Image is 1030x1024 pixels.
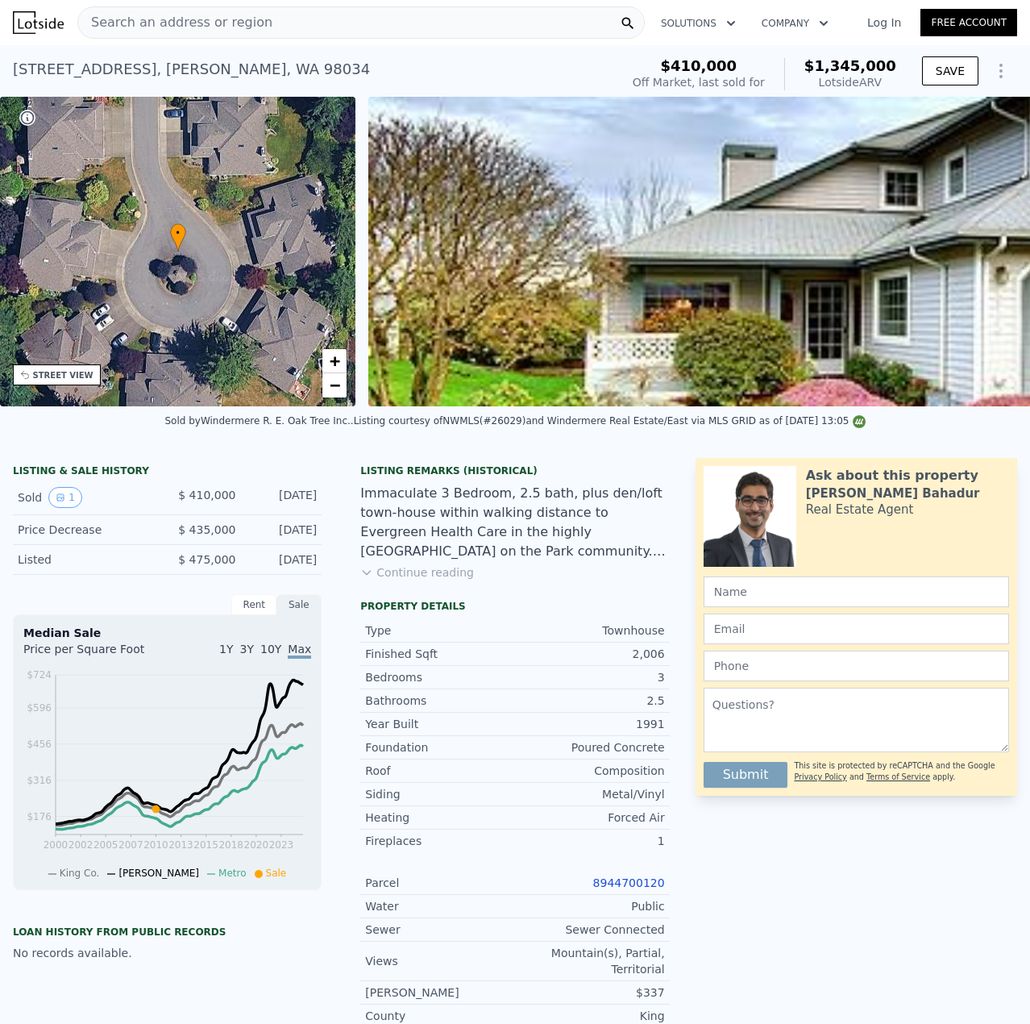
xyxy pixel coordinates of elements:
[330,375,340,395] span: −
[219,643,233,656] span: 1Y
[515,984,665,1001] div: $337
[365,875,515,891] div: Parcel
[164,415,353,427] div: Sold by Windermere R. E. Oak Tree Inc. .
[44,839,69,851] tspan: 2000
[118,868,199,879] span: [PERSON_NAME]
[365,669,515,685] div: Bedrooms
[515,646,665,662] div: 2,006
[48,487,82,508] button: View historical data
[266,868,287,879] span: Sale
[23,625,311,641] div: Median Sale
[633,74,765,90] div: Off Market, last sold for
[18,552,155,568] div: Listed
[170,226,186,240] span: •
[515,898,665,914] div: Public
[360,564,474,581] button: Continue reading
[27,702,52,714] tspan: $596
[269,839,294,851] tspan: 2023
[288,643,311,659] span: Max
[27,775,52,786] tspan: $316
[18,522,155,538] div: Price Decrease
[804,74,896,90] div: Lotside ARV
[806,502,914,518] div: Real Estate Agent
[354,415,866,427] div: Listing courtesy of NWMLS (#26029) and Windermere Real Estate/East via MLS GRID as of [DATE] 13:05
[515,739,665,756] div: Poured Concrete
[515,786,665,802] div: Metal/Vinyl
[365,622,515,639] div: Type
[248,552,317,568] div: [DATE]
[365,763,515,779] div: Roof
[365,922,515,938] div: Sewer
[704,577,1009,607] input: Name
[365,646,515,662] div: Finished Sqft
[13,926,322,939] div: Loan history from public records
[13,945,322,961] div: No records available.
[704,762,788,788] button: Submit
[515,669,665,685] div: 3
[648,9,749,38] button: Solutions
[260,643,281,656] span: 10Y
[322,373,347,398] a: Zoom out
[515,922,665,938] div: Sewer Connected
[749,9,841,38] button: Company
[27,669,52,681] tspan: $724
[365,716,515,732] div: Year Built
[661,57,737,74] span: $410,000
[794,772,846,781] a: Privacy Policy
[704,614,1009,644] input: Email
[515,833,665,849] div: 1
[27,811,52,822] tspan: $176
[248,487,317,508] div: [DATE]
[794,756,1009,788] div: This site is protected by reCAPTCHA and the Google and apply.
[515,945,665,977] div: Mountain(s), Partial, Territorial
[244,839,269,851] tspan: 2020
[13,58,370,81] div: [STREET_ADDRESS] , [PERSON_NAME] , WA 98034
[365,1008,515,1024] div: County
[360,600,669,613] div: Property details
[360,464,669,477] div: Listing Remarks (Historical)
[365,693,515,709] div: Bathrooms
[365,810,515,826] div: Heating
[985,55,1017,87] button: Show Options
[365,984,515,1001] div: [PERSON_NAME]
[365,898,515,914] div: Water
[240,643,254,656] span: 3Y
[515,1008,665,1024] div: King
[593,876,665,889] a: 8944700120
[13,464,322,481] div: LISTING & SALE HISTORY
[27,739,52,750] tspan: $456
[193,839,218,851] tspan: 2015
[178,489,235,502] span: $ 410,000
[231,594,276,615] div: Rent
[806,466,978,485] div: Ask about this property
[178,523,235,536] span: $ 435,000
[804,57,896,74] span: $1,345,000
[365,953,515,969] div: Views
[365,833,515,849] div: Fireplaces
[78,13,272,32] span: Search an address or region
[360,484,669,561] div: Immaculate 3 Bedroom, 2.5 bath, plus den/loft town-house within walking distance to Evergreen Hea...
[866,772,930,781] a: Terms of Service
[248,522,317,538] div: [DATE]
[13,11,64,34] img: Lotside
[143,839,168,851] tspan: 2010
[178,553,235,566] span: $ 475,000
[118,839,143,851] tspan: 2007
[33,369,93,381] div: STREET VIEW
[23,641,168,667] div: Price per Square Foot
[218,839,243,851] tspan: 2018
[920,9,1017,36] a: Free Account
[704,651,1009,681] input: Phone
[170,223,186,252] div: •
[848,15,920,31] a: Log In
[515,693,665,709] div: 2.5
[515,763,665,779] div: Composition
[60,868,100,879] span: King Co.
[168,839,193,851] tspan: 2013
[515,716,665,732] div: 1991
[218,868,246,879] span: Metro
[93,839,118,851] tspan: 2005
[806,485,980,502] div: [PERSON_NAME] Bahadur
[515,622,665,639] div: Townhouse
[922,56,978,85] button: SAVE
